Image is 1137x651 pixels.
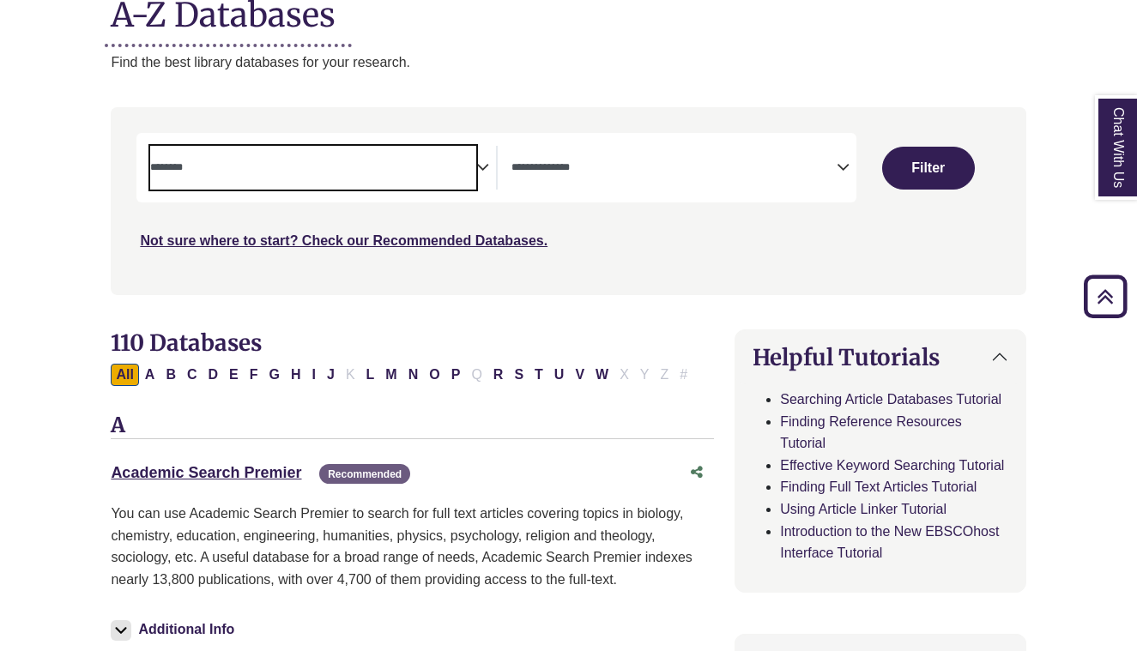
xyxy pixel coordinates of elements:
button: Helpful Tutorials [735,330,1025,384]
button: Filter Results E [224,364,244,386]
button: Filter Results J [322,364,340,386]
div: Alpha-list to filter by first letter of database name [111,366,694,381]
a: Finding Reference Resources Tutorial [780,414,962,451]
button: Filter Results M [380,364,402,386]
button: Filter Results F [245,364,263,386]
button: Filter Results O [424,364,445,386]
button: All [111,364,138,386]
button: Filter Results B [160,364,181,386]
a: Introduction to the New EBSCOhost Interface Tutorial [780,524,999,561]
p: Find the best library databases for your research. [111,51,1025,74]
button: Filter Results D [203,364,224,386]
button: Filter Results H [286,364,306,386]
button: Additional Info [111,618,239,642]
button: Filter Results C [182,364,203,386]
button: Filter Results P [446,364,466,386]
a: Finding Full Text Articles Tutorial [780,479,977,494]
a: Using Article Linker Tutorial [780,502,946,516]
button: Filter Results S [509,364,529,386]
h3: A [111,413,714,439]
a: Back to Top [1078,285,1133,308]
span: 110 Databases [111,329,262,357]
button: Filter Results W [590,364,614,386]
button: Filter Results I [307,364,321,386]
button: Filter Results A [140,364,160,386]
button: Filter Results G [264,364,285,386]
a: Academic Search Premier [111,464,301,481]
button: Submit for Search Results [882,147,975,190]
p: You can use Academic Search Premier to search for full text articles covering topics in biology, ... [111,503,714,590]
button: Filter Results N [403,364,424,386]
button: Filter Results V [570,364,590,386]
button: Filter Results U [549,364,570,386]
textarea: Search [150,162,475,176]
a: Searching Article Databases Tutorial [780,392,1001,407]
span: Recommended [319,464,410,484]
button: Filter Results R [488,364,509,386]
nav: Search filters [111,107,1025,294]
a: Not sure where to start? Check our Recommended Databases. [140,233,547,248]
a: Effective Keyword Searching Tutorial [780,458,1004,473]
button: Share this database [680,456,714,489]
textarea: Search [511,162,837,176]
button: Filter Results T [529,364,548,386]
button: Filter Results L [361,364,380,386]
